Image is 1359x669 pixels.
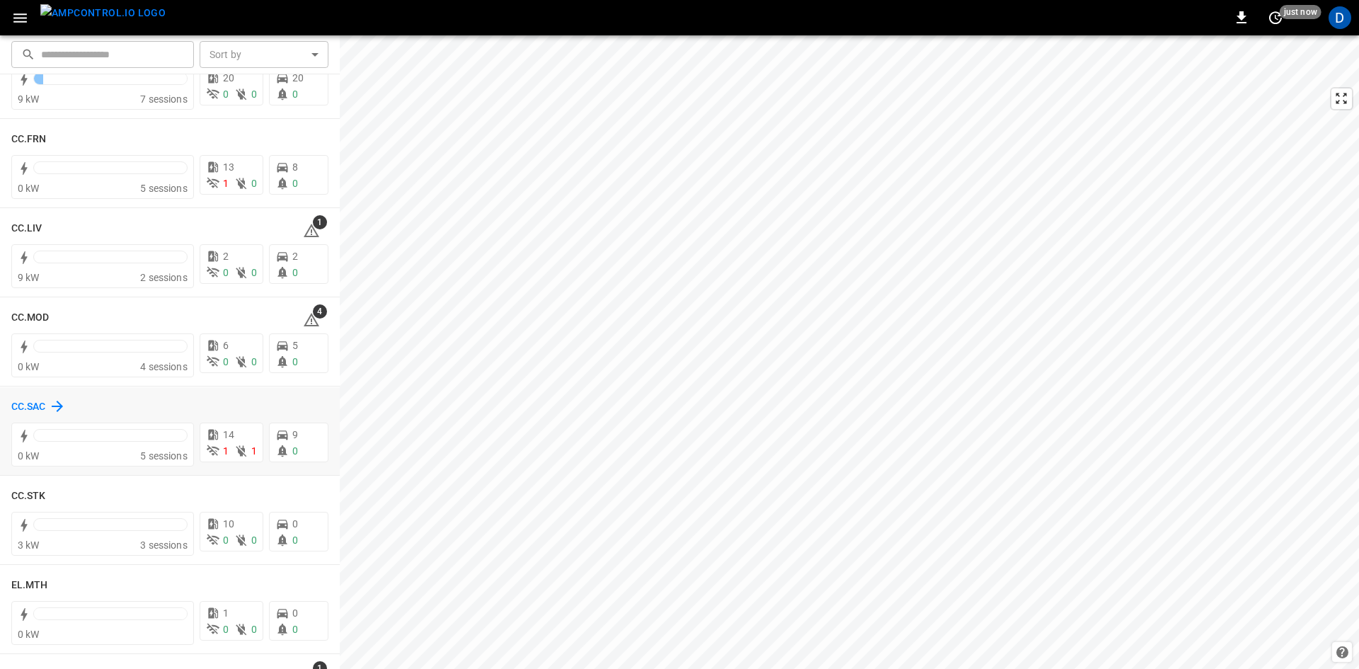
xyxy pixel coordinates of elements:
[223,340,229,351] span: 6
[223,178,229,189] span: 1
[11,399,46,415] h6: CC.SAC
[140,93,188,105] span: 7 sessions
[292,607,298,619] span: 0
[223,72,234,84] span: 20
[223,356,229,367] span: 0
[140,183,188,194] span: 5 sessions
[251,445,257,457] span: 1
[1280,5,1321,19] span: just now
[140,361,188,372] span: 4 sessions
[18,183,40,194] span: 0 kW
[292,251,298,262] span: 2
[223,624,229,635] span: 0
[223,534,229,546] span: 0
[140,272,188,283] span: 2 sessions
[292,340,298,351] span: 5
[313,215,327,229] span: 1
[140,450,188,462] span: 5 sessions
[292,429,298,440] span: 9
[223,607,229,619] span: 1
[292,534,298,546] span: 0
[251,356,257,367] span: 0
[251,88,257,100] span: 0
[251,534,257,546] span: 0
[11,132,47,147] h6: CC.FRN
[223,161,234,173] span: 13
[40,4,166,22] img: ampcontrol.io logo
[251,624,257,635] span: 0
[292,356,298,367] span: 0
[292,178,298,189] span: 0
[340,35,1359,669] canvas: Map
[223,251,229,262] span: 2
[1264,6,1287,29] button: set refresh interval
[18,272,40,283] span: 9 kW
[140,539,188,551] span: 3 sessions
[18,539,40,551] span: 3 kW
[251,267,257,278] span: 0
[292,161,298,173] span: 8
[292,518,298,530] span: 0
[292,267,298,278] span: 0
[18,93,40,105] span: 9 kW
[11,488,46,504] h6: CC.STK
[292,445,298,457] span: 0
[223,518,234,530] span: 10
[313,304,327,319] span: 4
[223,267,229,278] span: 0
[223,429,234,440] span: 14
[223,88,229,100] span: 0
[11,221,42,236] h6: CC.LIV
[292,72,304,84] span: 20
[18,361,40,372] span: 0 kW
[18,450,40,462] span: 0 kW
[1329,6,1351,29] div: profile-icon
[18,629,40,640] span: 0 kW
[292,624,298,635] span: 0
[292,88,298,100] span: 0
[11,578,48,593] h6: EL.MTH
[11,310,50,326] h6: CC.MOD
[251,178,257,189] span: 0
[223,445,229,457] span: 1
